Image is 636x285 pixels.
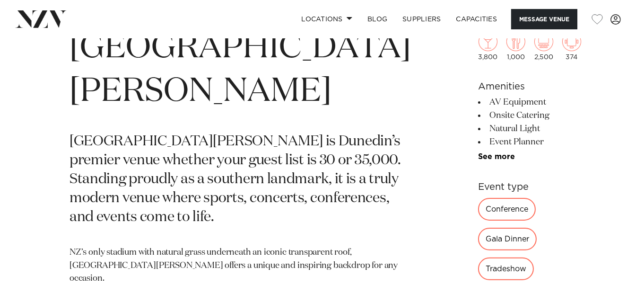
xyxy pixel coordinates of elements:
img: meeting.png [562,32,581,51]
img: dining.png [506,32,525,51]
li: Onsite Catering [478,109,581,122]
div: 3,800 [478,32,497,61]
a: Locations [294,9,360,29]
li: Natural Light [478,122,581,135]
a: BLOG [360,9,395,29]
img: cocktail.png [479,32,497,51]
button: Message Venue [511,9,577,29]
div: 374 [562,32,581,61]
a: Capacities [449,9,505,29]
p: [GEOGRAPHIC_DATA][PERSON_NAME] is Dunedin’s premier venue whether your guest list is 30 or 35,000... [70,133,411,227]
div: 2,500 [534,32,553,61]
div: Conference [478,198,536,221]
a: SUPPLIERS [395,9,448,29]
h6: Event type [478,180,581,194]
li: Event Planner [478,135,581,149]
li: AV Equipment [478,96,581,109]
div: Tradeshow [478,258,534,280]
h6: Amenities [478,80,581,94]
h1: [GEOGRAPHIC_DATA][PERSON_NAME] [70,27,411,114]
img: theatre.png [534,32,553,51]
div: 1,000 [506,32,525,61]
img: nzv-logo.png [15,10,67,27]
div: Gala Dinner [478,228,537,250]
